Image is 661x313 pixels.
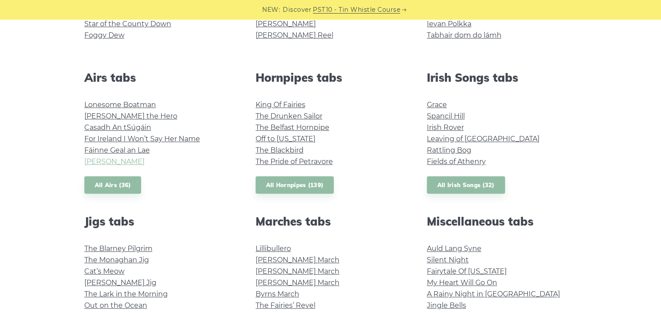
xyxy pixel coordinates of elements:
a: All Irish Songs (32) [427,176,505,194]
a: Byrns March [256,290,299,298]
a: [PERSON_NAME] March [256,267,339,275]
h2: Miscellaneous tabs [427,215,577,228]
h2: Hornpipes tabs [256,71,406,84]
span: NEW: [262,5,280,15]
a: Off to [US_STATE] [256,135,315,143]
a: The Lark in the Morning [84,290,168,298]
a: Irish Rover [427,123,464,132]
a: [PERSON_NAME] Jig [84,278,156,287]
a: The Monaghan Jig [84,256,149,264]
a: Jingle Bells [427,301,466,310]
a: Silent Night [427,256,469,264]
a: All Airs (36) [84,176,142,194]
a: Auld Lang Syne [427,244,481,253]
a: The Fairies’ Revel [256,301,315,310]
a: King Of Fairies [256,101,305,109]
a: Star of the County Down [84,20,171,28]
a: All Hornpipes (139) [256,176,334,194]
a: Casadh An tSúgáin [84,123,151,132]
a: Out on the Ocean [84,301,147,310]
a: PST10 - Tin Whistle Course [313,5,400,15]
span: Discover [283,5,311,15]
a: [PERSON_NAME] Reel [256,31,333,39]
a: Rattling Bog [427,146,471,154]
a: The Pride of Petravore [256,157,333,166]
a: Ievan Polkka [427,20,471,28]
a: For Ireland I Won’t Say Her Name [84,135,200,143]
a: Grace [427,101,447,109]
a: Foggy Dew [84,31,125,39]
a: Leaving of [GEOGRAPHIC_DATA] [427,135,540,143]
a: My Heart Will Go On [427,278,497,287]
a: Fáinne Geal an Lae [84,146,150,154]
a: [PERSON_NAME] March [256,256,339,264]
a: Lillibullero [256,244,291,253]
a: Fields of Athenry [427,157,486,166]
a: The Blarney Pilgrim [84,244,152,253]
a: [PERSON_NAME] March [256,278,339,287]
a: [PERSON_NAME] [256,20,316,28]
a: [PERSON_NAME] the Hero [84,112,177,120]
a: Spancil Hill [427,112,465,120]
h2: Jigs tabs [84,215,235,228]
a: The Drunken Sailor [256,112,322,120]
h2: Airs tabs [84,71,235,84]
h2: Marches tabs [256,215,406,228]
a: Lonesome Boatman [84,101,156,109]
a: Cat’s Meow [84,267,125,275]
a: The Belfast Hornpipe [256,123,329,132]
a: A Rainy Night in [GEOGRAPHIC_DATA] [427,290,560,298]
a: Tabhair dom do lámh [427,31,502,39]
a: The Blackbird [256,146,304,154]
a: Fairytale Of [US_STATE] [427,267,507,275]
h2: Irish Songs tabs [427,71,577,84]
a: [PERSON_NAME] [84,157,145,166]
